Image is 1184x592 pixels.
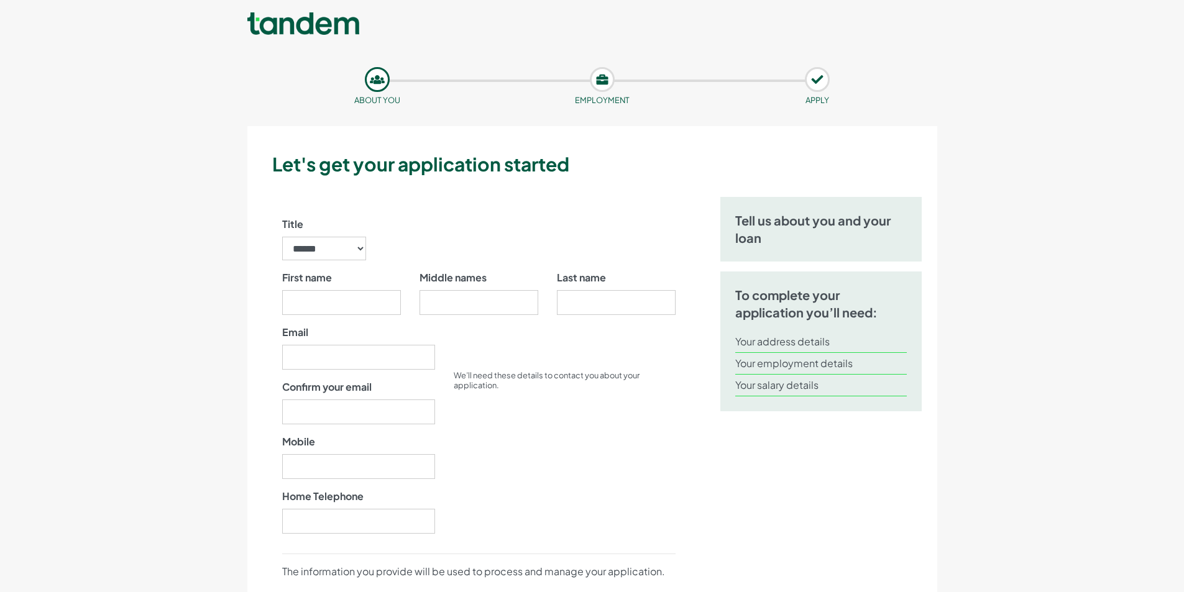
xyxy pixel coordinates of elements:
p: The information you provide will be used to process and manage your application. [282,564,676,579]
label: Middle names [420,270,487,285]
li: Your employment details [735,353,907,375]
small: APPLY [805,95,829,105]
label: Last name [557,270,606,285]
label: Mobile [282,434,315,449]
li: Your salary details [735,375,907,396]
small: We’ll need these details to contact you about your application. [454,370,640,390]
li: Your address details [735,331,907,353]
label: Confirm your email [282,380,372,394]
small: Employment [575,95,630,105]
h5: To complete your application you’ll need: [735,286,907,321]
label: Title [282,217,303,232]
h5: Tell us about you and your loan [735,212,907,247]
label: Email [282,325,308,340]
label: First name [282,270,332,285]
h3: Let's get your application started [272,151,932,177]
small: About you [354,95,400,105]
label: Home Telephone [282,489,364,504]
